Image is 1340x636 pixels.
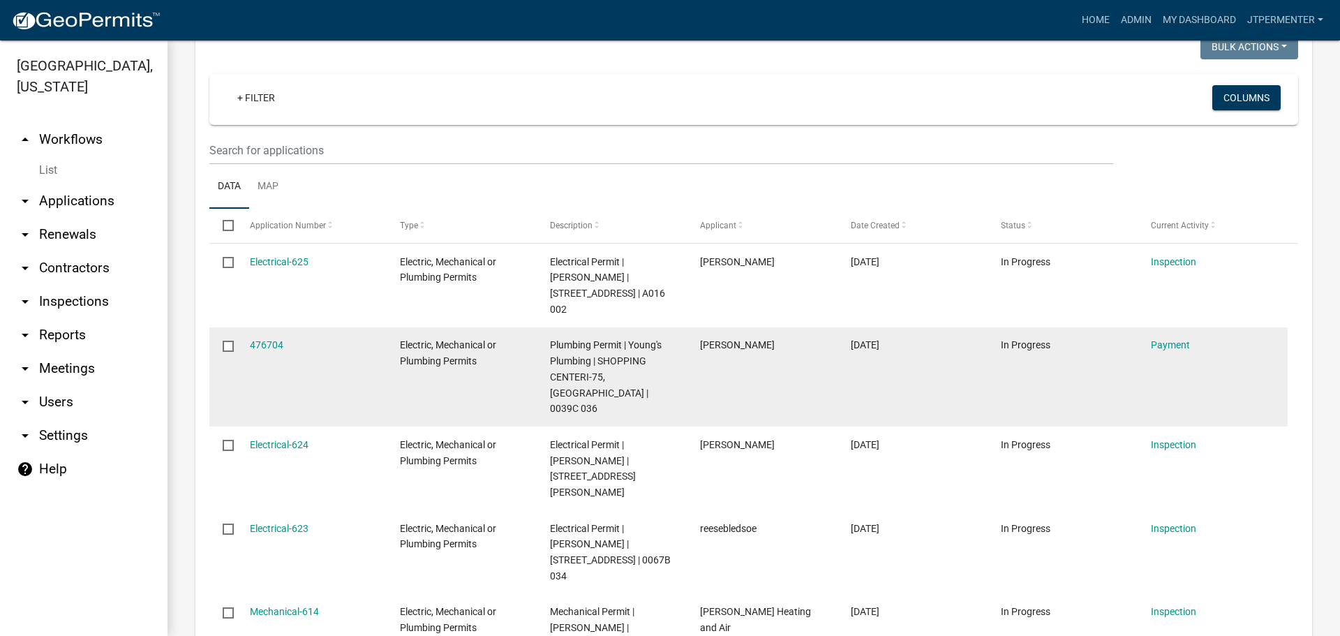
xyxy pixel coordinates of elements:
[1115,7,1157,34] a: Admin
[17,461,33,478] i: help
[700,256,775,267] span: Jessica Shiver
[1001,439,1050,450] span: In Progress
[700,221,736,230] span: Applicant
[17,260,33,276] i: arrow_drop_down
[400,523,496,550] span: Electric, Mechanical or Plumbing Permits
[837,209,987,242] datatable-header-cell: Date Created
[17,360,33,377] i: arrow_drop_down
[851,523,879,534] span: 09/09/2025
[851,221,900,230] span: Date Created
[700,606,811,633] span: Waller Heating and Air
[1151,439,1196,450] a: Inspection
[700,439,775,450] span: Daryl Clinton Harper
[550,523,671,582] span: Electrical Permit | reese bledsoe | 304 RIVER TRACE RD, tifton 31793 | 0067B 034
[1242,7,1329,34] a: jtpermenter
[1151,221,1209,230] span: Current Activity
[400,221,418,230] span: Type
[17,131,33,148] i: arrow_drop_up
[550,339,662,414] span: Plumbing Permit | Young's Plumbing | SHOPPING CENTERI-75, Adel Ga | 0039C 036
[226,85,286,110] a: + Filter
[537,209,687,242] datatable-header-cell: Description
[17,226,33,243] i: arrow_drop_down
[17,394,33,411] i: arrow_drop_down
[400,339,496,367] span: Electric, Mechanical or Plumbing Permits
[250,339,283,350] a: 476704
[250,523,308,534] a: Electrical-623
[236,209,386,242] datatable-header-cell: Application Number
[1001,339,1050,350] span: In Progress
[1151,606,1196,617] a: Inspection
[400,606,496,633] span: Electric, Mechanical or Plumbing Permits
[1157,7,1242,34] a: My Dashboard
[700,523,757,534] span: reesebledsoe
[250,606,319,617] a: Mechanical-614
[1200,34,1298,59] button: Bulk Actions
[851,256,879,267] span: 09/11/2025
[209,136,1113,165] input: Search for applications
[851,606,879,617] span: 09/04/2025
[1151,523,1196,534] a: Inspection
[17,293,33,310] i: arrow_drop_down
[851,339,879,350] span: 09/10/2025
[700,339,775,350] span: James T. Permenter Jr.
[988,209,1138,242] datatable-header-cell: Status
[1076,7,1115,34] a: Home
[249,165,287,209] a: Map
[250,221,326,230] span: Application Number
[17,193,33,209] i: arrow_drop_down
[1138,209,1288,242] datatable-header-cell: Current Activity
[550,221,593,230] span: Description
[400,439,496,466] span: Electric, Mechanical or Plumbing Permits
[17,427,33,444] i: arrow_drop_down
[17,327,33,343] i: arrow_drop_down
[1001,606,1050,617] span: In Progress
[209,209,236,242] datatable-header-cell: Select
[1001,221,1025,230] span: Status
[851,439,879,450] span: 09/10/2025
[209,165,249,209] a: Data
[387,209,537,242] datatable-header-cell: Type
[550,439,636,498] span: Electrical Permit | David McMichen | 715 FOURTH ST W, Hiram 30141 | A002 153
[400,256,496,283] span: Electric, Mechanical or Plumbing Permits
[250,256,308,267] a: Electrical-625
[250,439,308,450] a: Electrical-624
[1151,256,1196,267] a: Inspection
[1151,339,1190,350] a: Payment
[550,256,665,315] span: Electrical Permit | Jessica Shiver | 302 BEAR CREEK RD, Valdosta 31603 | A016 002
[1212,85,1281,110] button: Columns
[1001,523,1050,534] span: In Progress
[687,209,837,242] datatable-header-cell: Applicant
[1001,256,1050,267] span: In Progress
